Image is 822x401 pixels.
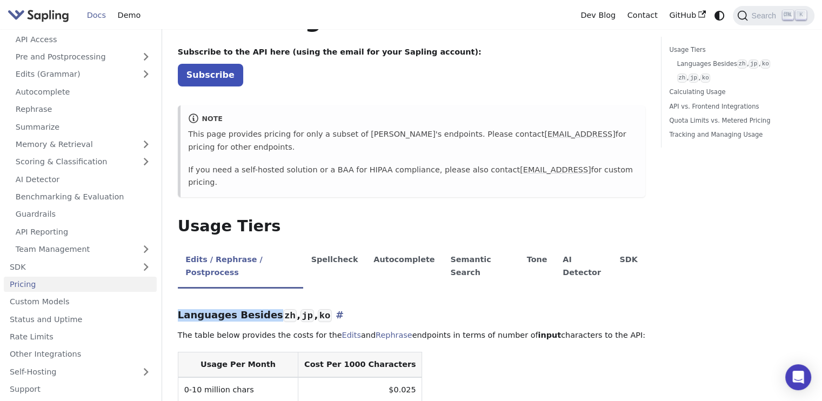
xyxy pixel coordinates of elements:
[796,10,806,20] kbd: K
[81,7,112,24] a: Docs
[178,329,645,342] p: The table below provides the costs for the and endpoints in terms of number of characters to the ...
[748,11,783,20] span: Search
[574,7,621,24] a: Dev Blog
[749,59,758,69] code: jp
[538,331,561,339] strong: input
[283,309,297,322] code: zh
[4,382,157,397] a: Support
[10,137,157,152] a: Memory & Retrieval
[10,171,157,187] a: AI Detector
[178,48,482,56] strong: Subscribe to the API here (using the email for your Sapling account):
[178,352,298,377] th: Usage Per Month
[10,242,157,257] a: Team Management
[520,165,591,174] a: [EMAIL_ADDRESS]
[188,113,638,126] div: note
[178,64,243,86] a: Subscribe
[677,59,799,69] a: Languages Besideszh,jp,ko
[10,154,157,170] a: Scoring & Classification
[733,6,814,25] button: Search (Ctrl+K)
[4,259,135,275] a: SDK
[4,364,157,379] a: Self-Hosting
[785,364,811,390] div: Open Intercom Messenger
[519,246,555,289] li: Tone
[178,217,645,236] h2: Usage Tiers
[621,7,664,24] a: Contact
[10,119,157,135] a: Summarize
[689,73,698,83] code: jp
[10,49,157,65] a: Pre and Postprocessing
[544,130,615,138] a: [EMAIL_ADDRESS]
[188,128,638,154] p: This page provides pricing for only a subset of [PERSON_NAME]'s endpoints. Please contact for pri...
[366,246,443,289] li: Autocomplete
[10,31,157,47] a: API Access
[4,311,157,327] a: Status and Uptime
[10,66,157,82] a: Edits (Grammar)
[4,277,157,292] a: Pricing
[10,84,157,99] a: Autocomplete
[112,7,146,24] a: Demo
[677,73,799,83] a: zh,jp,ko
[178,309,645,322] h3: Languages Besides , ,
[342,331,361,339] a: Edits
[4,294,157,310] a: Custom Models
[700,73,710,83] code: ko
[10,189,157,205] a: Benchmarking & Evaluation
[712,8,727,23] button: Switch between dark and light mode (currently system mode)
[612,246,645,289] li: SDK
[737,59,747,69] code: zh
[4,329,157,345] a: Rate Limits
[669,87,803,97] a: Calculating Usage
[8,8,73,23] a: Sapling.ai
[10,206,157,222] a: Guardrails
[760,59,770,69] code: ko
[188,164,638,190] p: If you need a self-hosted solution or a BAA for HIPAA compliance, please also contact for custom ...
[443,246,519,289] li: Semantic Search
[4,346,157,362] a: Other Integrations
[318,309,331,322] code: ko
[555,246,612,289] li: AI Detector
[332,309,344,320] a: Direct link to languages-besides-zh-jp-ko
[135,259,157,275] button: Expand sidebar category 'SDK'
[178,246,303,289] li: Edits / Rephrase / Postprocess
[376,331,412,339] a: Rephrase
[303,246,366,289] li: Spellcheck
[10,224,157,239] a: API Reporting
[300,309,314,322] code: jp
[677,73,687,83] code: zh
[8,8,69,23] img: Sapling.ai
[663,7,711,24] a: GitHub
[10,102,157,117] a: Rephrase
[298,352,422,377] th: Cost Per 1000 Characters
[669,102,803,112] a: API vs. Frontend Integrations
[669,116,803,126] a: Quota Limits vs. Metered Pricing
[669,130,803,140] a: Tracking and Managing Usage
[669,45,803,55] a: Usage Tiers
